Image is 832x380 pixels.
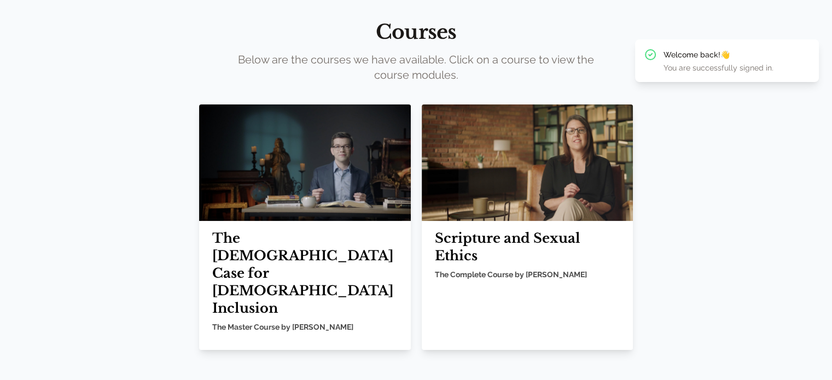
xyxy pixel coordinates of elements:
[664,62,810,73] p: You are successfully signed in.
[212,230,398,317] h2: The [DEMOGRAPHIC_DATA] Case for [DEMOGRAPHIC_DATA] Inclusion
[212,321,398,332] h5: The Master Course by [PERSON_NAME]
[232,52,600,83] p: Below are the courses we have available. Click on a course to view the course modules.
[199,104,411,221] img: Mountain
[422,104,633,221] img: Mountain
[66,21,766,43] h2: Courses
[435,269,620,280] h5: The Complete Course by [PERSON_NAME]
[664,49,810,60] p: Welcome back!👋
[435,230,620,265] h2: Scripture and Sexual Ethics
